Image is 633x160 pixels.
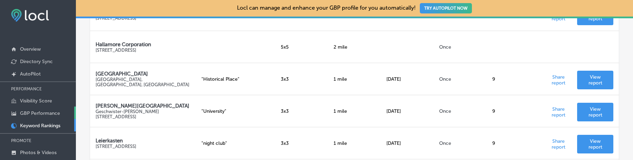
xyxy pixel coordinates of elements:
td: 3 x 3 [275,95,328,127]
p: " University " [201,108,270,114]
p: Share report [545,136,572,150]
p: [STREET_ADDRESS] [96,144,190,149]
p: GBP Performance [20,110,60,116]
p: Share report [545,72,572,86]
td: 5 x 5 [275,31,328,63]
p: Directory Sync [20,59,53,64]
p: Share report [545,104,572,118]
td: [DATE] [381,63,434,95]
p: [PERSON_NAME][GEOGRAPHIC_DATA] [96,103,190,109]
p: Once [439,140,481,146]
p: Leierkasten [96,138,190,144]
td: 3 x 3 [275,63,328,95]
p: Once [439,76,481,82]
p: View report [583,106,608,118]
button: TRY AUTOPILOT NOW [420,3,472,13]
p: [GEOGRAPHIC_DATA] [96,71,190,77]
p: Once [439,108,481,114]
td: 1 mile [328,127,381,159]
a: View report [577,103,613,121]
p: Keyword Rankings [20,123,60,129]
p: [GEOGRAPHIC_DATA], [GEOGRAPHIC_DATA], [GEOGRAPHIC_DATA] [96,77,190,87]
img: fda3e92497d09a02dc62c9cd864e3231.png [11,9,49,22]
p: Photos & Videos [20,150,57,156]
td: 9 [487,127,540,159]
a: View report [577,135,613,153]
td: 3 x 3 [275,127,328,159]
p: " night club " [201,140,270,146]
td: 2 mile [328,31,381,63]
p: [STREET_ADDRESS] [96,48,190,53]
td: [DATE] [381,95,434,127]
p: View report [583,74,608,86]
p: Hallamore Corporation [96,41,190,48]
td: [DATE] [381,127,434,159]
p: Once [439,44,481,50]
a: View report [577,71,613,89]
p: View report [583,138,608,150]
p: Geschwister-[PERSON_NAME][STREET_ADDRESS] [96,109,190,119]
p: Visibility Score [20,98,52,104]
td: 9 [487,63,540,95]
p: " Historical Place " [201,76,270,82]
td: 1 mile [328,95,381,127]
p: Overview [20,46,41,52]
td: 1 mile [328,63,381,95]
p: AutoPilot [20,71,41,77]
td: 9 [487,95,540,127]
